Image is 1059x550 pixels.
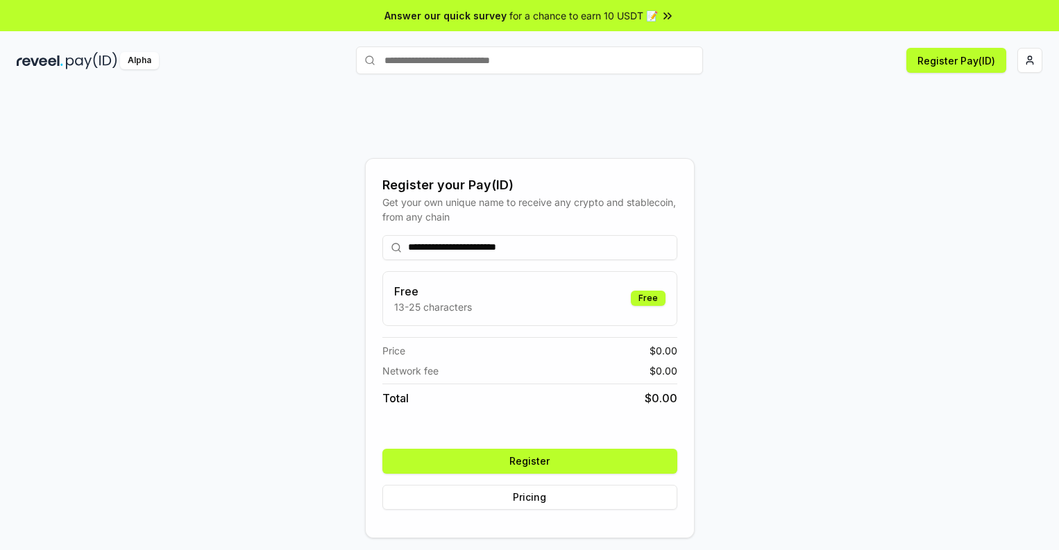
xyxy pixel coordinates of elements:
[394,300,472,314] p: 13-25 characters
[382,343,405,358] span: Price
[650,363,677,378] span: $ 0.00
[17,52,63,69] img: reveel_dark
[120,52,159,69] div: Alpha
[394,283,472,300] h3: Free
[906,48,1006,73] button: Register Pay(ID)
[382,485,677,510] button: Pricing
[384,8,507,23] span: Answer our quick survey
[382,390,409,406] span: Total
[631,291,666,306] div: Free
[382,363,439,378] span: Network fee
[382,449,677,474] button: Register
[382,175,677,195] div: Register your Pay(ID)
[650,343,677,358] span: $ 0.00
[66,52,117,69] img: pay_id
[645,390,677,406] span: $ 0.00
[382,195,677,224] div: Get your own unique name to receive any crypto and stablecoin, from any chain
[509,8,658,23] span: for a chance to earn 10 USDT 📝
